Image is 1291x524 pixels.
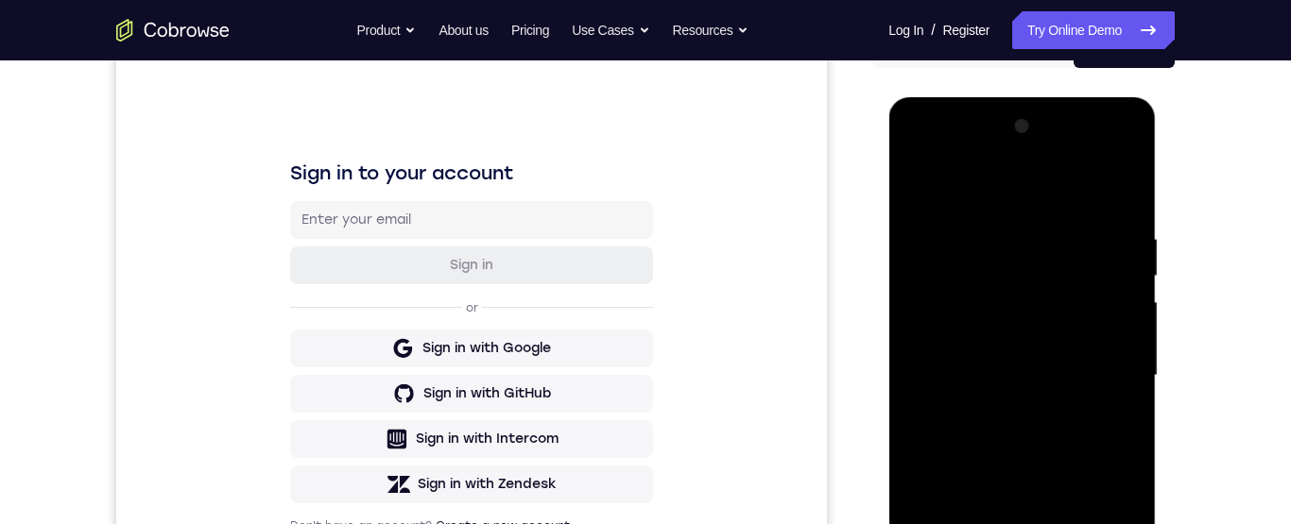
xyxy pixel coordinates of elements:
[301,445,440,464] div: Sign in with Zendesk
[1012,11,1175,49] a: Try Online Demo
[439,11,488,49] a: About us
[572,11,649,49] button: Use Cases
[174,345,537,382] button: Sign in with GitHub
[888,11,923,49] a: Log In
[174,129,537,156] h1: Sign in to your account
[943,11,990,49] a: Register
[174,299,537,337] button: Sign in with Google
[307,354,435,373] div: Sign in with GitHub
[357,11,417,49] button: Product
[346,270,366,285] p: or
[319,489,454,502] a: Create a new account
[931,19,935,42] span: /
[673,11,749,49] button: Resources
[174,488,537,503] p: Don't have an account?
[116,19,230,42] a: Go to the home page
[174,435,537,473] button: Sign in with Zendesk
[185,180,525,199] input: Enter your email
[174,216,537,254] button: Sign in
[174,390,537,428] button: Sign in with Intercom
[300,399,442,418] div: Sign in with Intercom
[306,309,435,328] div: Sign in with Google
[511,11,549,49] a: Pricing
